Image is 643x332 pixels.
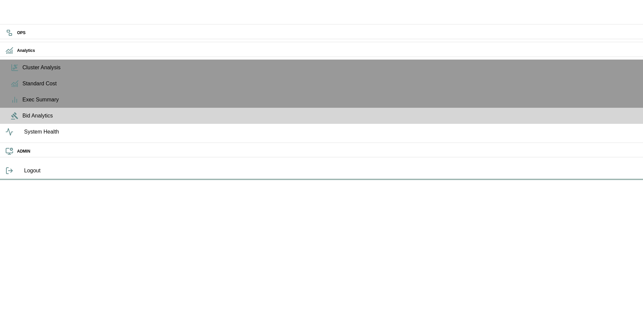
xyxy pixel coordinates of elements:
h6: OPS [17,30,638,36]
h6: ADMIN [17,148,638,155]
span: Standard Cost [22,80,638,88]
span: System Health [24,128,638,136]
span: Cluster Analysis [22,64,638,72]
span: Exec Summary [22,96,638,104]
span: Logout [24,167,638,175]
span: Bid Analytics [22,112,638,120]
h6: Analytics [17,48,638,54]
